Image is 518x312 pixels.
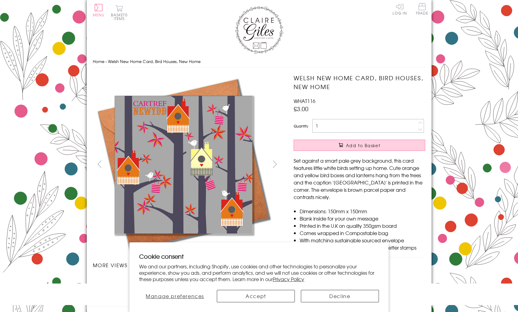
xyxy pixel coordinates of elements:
[93,275,140,288] li: Carousel Page 1 (Current Slide)
[93,4,105,17] button: Menu
[139,290,211,302] button: Manage preferences
[235,6,283,54] img: Claire Giles Greetings Cards
[294,140,425,151] button: Add to Basket
[416,3,428,16] a: Trade
[93,275,282,288] ul: Carousel Pagination
[108,58,200,64] span: Welsh New Home Card, Bird Houses, New Home
[300,222,425,229] li: Printed in the U.K on quality 350gsm board
[268,157,282,171] button: next
[301,290,379,302] button: Decline
[93,74,274,255] img: Welsh New Home Card, Bird Houses, New Home
[111,5,128,20] button: Basket0 items
[93,12,105,18] span: Menu
[114,12,128,21] span: 0 items
[294,105,308,113] span: £3.00
[416,3,428,15] span: Trade
[294,74,425,91] h1: Welsh New Home Card, Bird Houses, New Home
[139,252,379,261] h2: Cookie consent
[294,123,308,129] label: Quantity
[294,157,425,201] p: Set against a smart pale grey background, this card features little white birds setting up home. ...
[300,215,425,222] li: Blank inside for your own message
[300,229,425,237] li: Comes wrapped in Compostable bag
[393,3,407,15] a: Log In
[93,55,425,68] nav: breadcrumbs
[106,58,107,64] span: ›
[139,263,379,282] p: We and our partners, including Shopify, use cookies and other technologies to personalize your ex...
[346,142,380,148] span: Add to Basket
[93,261,282,269] h3: More views
[273,275,304,283] a: Privacy Policy
[300,237,425,244] li: With matching sustainable sourced envelope
[146,292,204,300] span: Manage preferences
[217,290,295,302] button: Accept
[300,207,425,215] li: Dimensions: 150mm x 150mm
[294,97,315,105] span: WHAT116
[93,58,104,64] a: Home
[93,157,106,171] button: prev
